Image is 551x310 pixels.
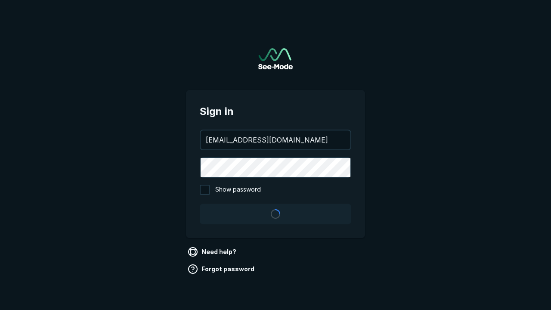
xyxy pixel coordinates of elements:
span: Sign in [200,104,351,119]
img: See-Mode Logo [258,48,293,69]
a: Forgot password [186,262,258,276]
span: Show password [215,185,261,195]
a: Go to sign in [258,48,293,69]
a: Need help? [186,245,240,259]
input: your@email.com [201,130,350,149]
